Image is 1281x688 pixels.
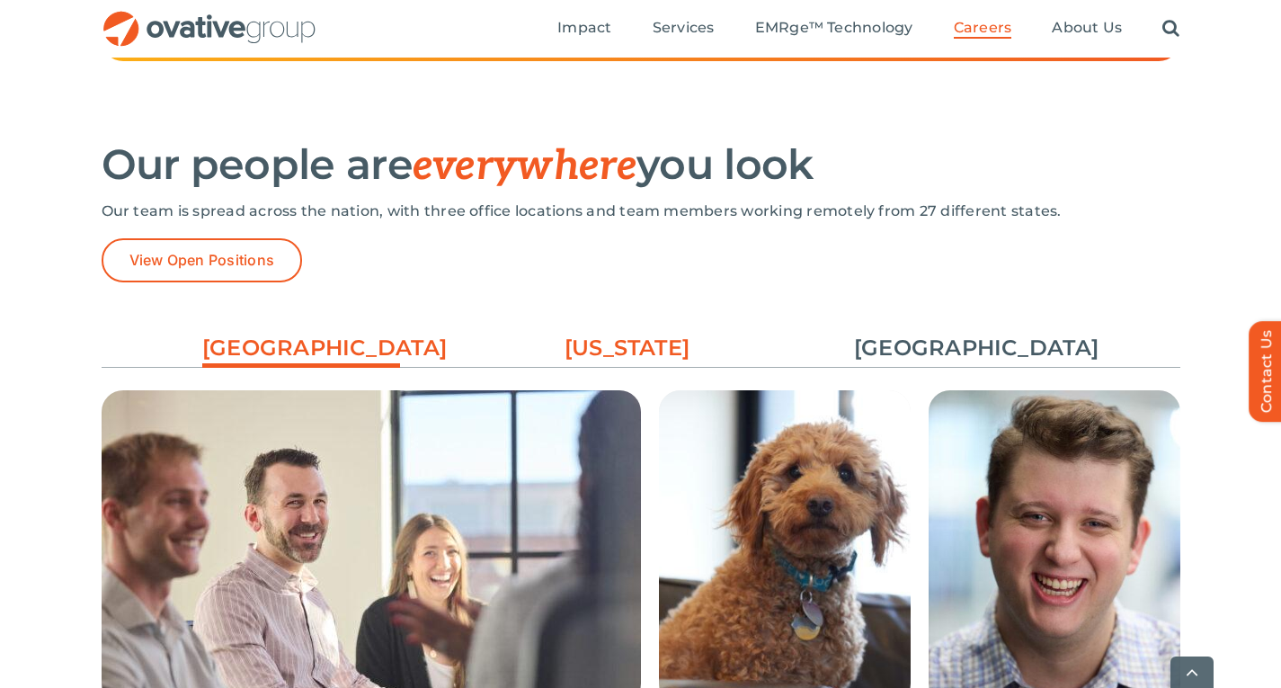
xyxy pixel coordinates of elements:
span: Services [653,19,715,37]
a: Services [653,19,715,39]
span: Impact [557,19,611,37]
a: View Open Positions [102,238,303,282]
a: EMRge™ Technology [755,19,913,39]
span: everywhere [413,141,636,192]
a: Careers [954,19,1012,39]
span: View Open Positions [129,252,275,269]
p: Our team is spread across the nation, with three office locations and team members working remote... [102,202,1180,220]
a: [GEOGRAPHIC_DATA] [854,333,1052,363]
h2: Our people are you look [102,142,1180,189]
a: Impact [557,19,611,39]
a: Search [1162,19,1179,39]
a: OG_Full_horizontal_RGB [102,9,317,26]
a: [GEOGRAPHIC_DATA] [202,333,400,372]
span: Careers [954,19,1012,37]
span: EMRge™ Technology [755,19,913,37]
a: About Us [1052,19,1122,39]
a: [US_STATE] [529,333,726,363]
span: About Us [1052,19,1122,37]
ul: Post Filters [102,324,1180,372]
